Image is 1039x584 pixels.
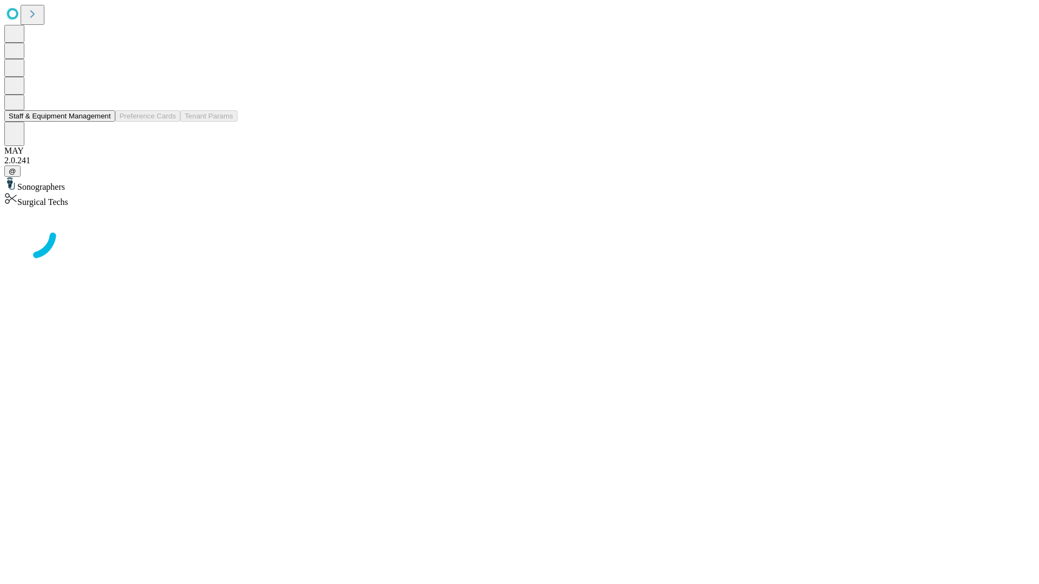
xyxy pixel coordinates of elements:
[9,167,16,175] span: @
[4,156,1035,165] div: 2.0.241
[115,110,180,122] button: Preference Cards
[180,110,238,122] button: Tenant Params
[4,110,115,122] button: Staff & Equipment Management
[4,146,1035,156] div: MAY
[4,177,1035,192] div: Sonographers
[4,192,1035,207] div: Surgical Techs
[4,165,21,177] button: @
